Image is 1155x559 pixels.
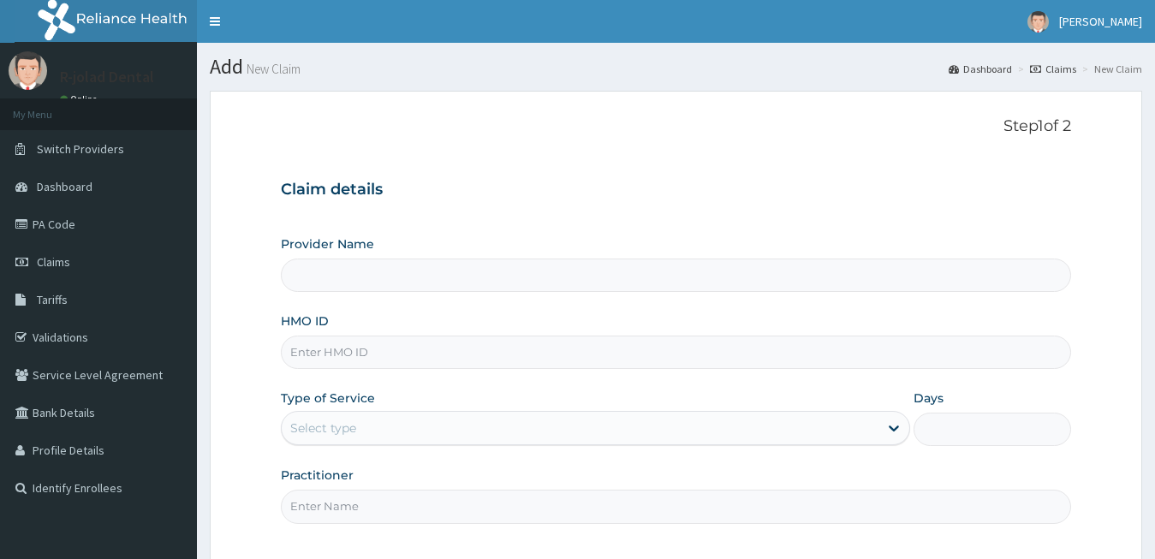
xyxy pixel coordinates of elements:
a: Online [60,93,101,105]
small: New Claim [243,62,301,75]
p: Step 1 of 2 [281,117,1072,136]
img: User Image [9,51,47,90]
label: HMO ID [281,312,329,330]
label: Days [914,390,944,407]
span: Dashboard [37,179,92,194]
p: R-jolad Dental [60,69,154,85]
div: Select type [290,419,356,437]
a: Claims [1030,62,1076,76]
span: Switch Providers [37,141,124,157]
input: Enter HMO ID [281,336,1072,369]
h1: Add [210,56,1142,78]
span: [PERSON_NAME] [1059,14,1142,29]
span: Claims [37,254,70,270]
img: User Image [1027,11,1049,33]
li: New Claim [1078,62,1142,76]
label: Type of Service [281,390,375,407]
h3: Claim details [281,181,1072,199]
label: Provider Name [281,235,374,253]
span: Tariffs [37,292,68,307]
label: Practitioner [281,467,354,484]
input: Enter Name [281,490,1072,523]
a: Dashboard [949,62,1012,76]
